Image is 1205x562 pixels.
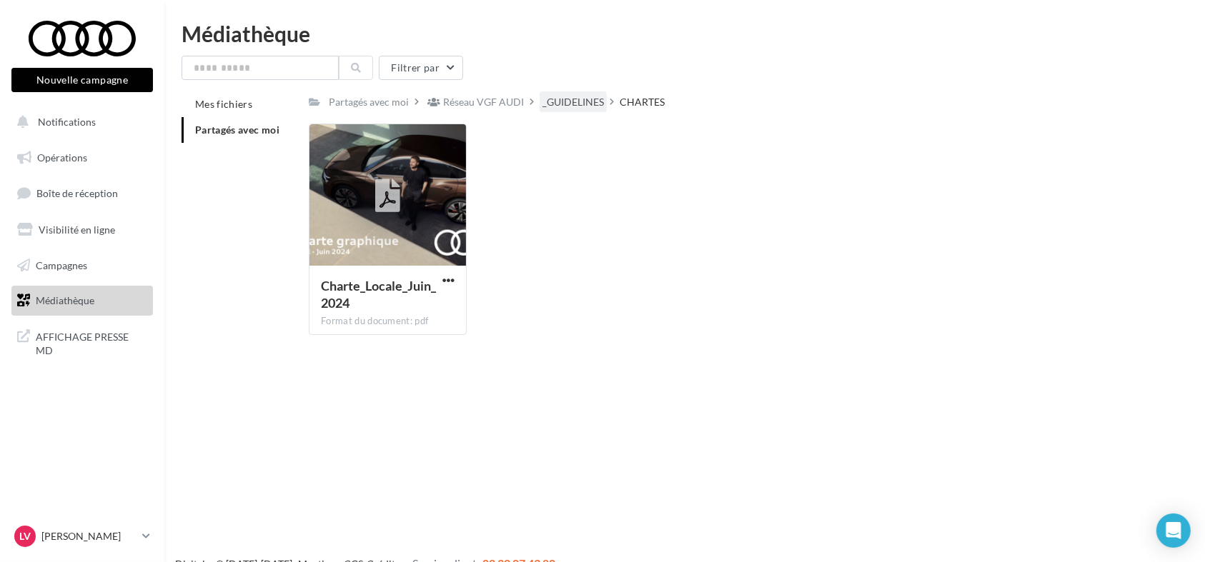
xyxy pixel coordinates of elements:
div: CHARTES [620,95,665,109]
span: LV [19,529,31,543]
a: Visibilité en ligne [9,215,156,245]
span: Notifications [38,116,96,128]
button: Filtrer par [379,56,463,80]
a: LV [PERSON_NAME] [11,523,153,550]
div: Réseau VGF AUDI [443,95,524,109]
div: _GUIDELINES [542,95,604,109]
a: Médiathèque [9,286,156,316]
a: Opérations [9,143,156,173]
span: Boîte de réception [36,187,118,199]
span: Campagnes [36,259,87,271]
a: AFFICHAGE PRESSE MD [9,321,156,363]
span: AFFICHAGE PRESSE MD [36,327,147,358]
div: Médiathèque [182,23,1188,44]
button: Nouvelle campagne [11,68,153,92]
span: Partagés avec moi [195,124,279,136]
span: Charte_Locale_Juin_2024 [321,278,436,311]
p: [PERSON_NAME] [41,529,137,543]
span: Mes fichiers [195,98,252,110]
a: Boîte de réception [9,178,156,209]
div: Partagés avec moi [329,95,409,109]
button: Notifications [9,107,150,137]
span: Médiathèque [36,294,94,306]
span: Visibilité en ligne [39,224,115,236]
div: Open Intercom Messenger [1156,513,1191,548]
a: Campagnes [9,251,156,281]
div: Format du document: pdf [321,315,455,328]
span: Opérations [37,151,87,164]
